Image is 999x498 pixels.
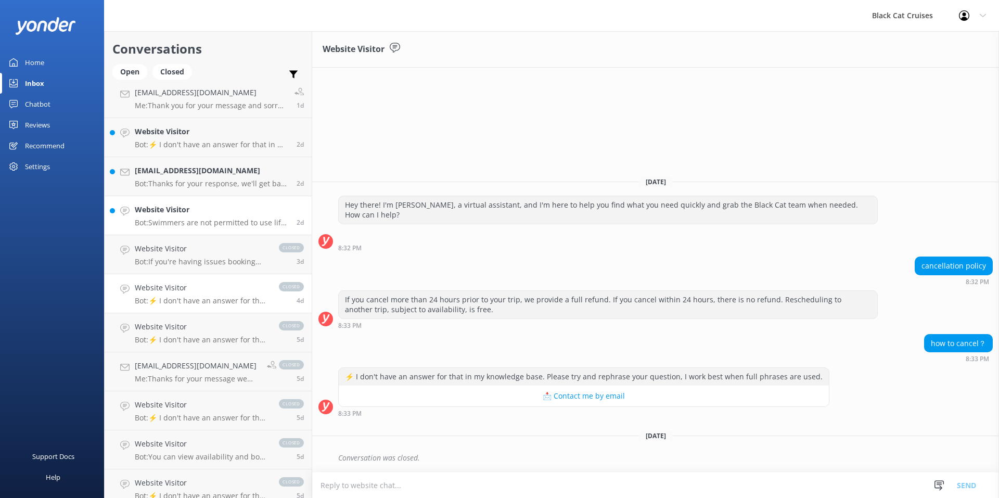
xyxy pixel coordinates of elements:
p: Bot: ⚡ I don't have an answer for that in my knowledge base. Please try and rephrase your questio... [135,296,268,305]
a: [EMAIL_ADDRESS][DOMAIN_NAME]Me:Thank you for your message and sorry we don't offer accommodation ... [105,79,312,118]
button: 📩 Contact me by email [339,386,829,406]
div: Support Docs [32,446,74,467]
div: Closed [152,64,192,80]
a: Website VisitorBot:⚡ I don't have an answer for that in my knowledge base. Please try and rephras... [105,313,312,352]
strong: 8:33 PM [338,411,362,417]
div: Help [46,467,60,488]
span: closed [279,477,304,487]
div: Chatbot [25,94,50,114]
h4: Website Visitor [135,438,268,450]
span: 11:28am 12-Aug-2025 (UTC +12:00) Pacific/Auckland [297,335,304,344]
div: ⚡ I don't have an answer for that in my knowledge base. Please try and rephrase your question, I ... [339,368,829,386]
div: Inbox [25,73,44,94]
a: Website VisitorBot:⚡ I don't have an answer for that in my knowledge base. Please try and rephras... [105,274,312,313]
span: 07:27pm 11-Aug-2025 (UTC +12:00) Pacific/Auckland [297,452,304,461]
span: [DATE] [639,177,672,186]
strong: 8:33 PM [338,323,362,329]
strong: 8:33 PM [966,356,989,362]
div: cancellation policy [915,257,992,275]
div: 08:33pm 12-Aug-2025 (UTC +12:00) Pacific/Auckland [924,355,993,362]
h4: Website Visitor [135,126,289,137]
div: Conversation was closed. [338,449,993,467]
div: Home [25,52,44,73]
span: closed [279,360,304,369]
a: Website VisitorBot:⚡ I don't have an answer for that in my knowledge base. Please try and rephras... [105,391,312,430]
span: 01:20am 12-Aug-2025 (UTC +12:00) Pacific/Auckland [297,413,304,422]
div: 08:33pm 12-Aug-2025 (UTC +12:00) Pacific/Auckland [338,410,829,417]
div: Recommend [25,135,65,156]
span: closed [279,243,304,252]
a: Website VisitorBot:You can view availability and book your tour online at [URL][DOMAIN_NAME]. If ... [105,430,312,469]
p: Bot: Swimmers are not permitted to use life jackets during the Swimming with Dolphins experience.... [135,218,289,227]
strong: 8:32 PM [966,279,989,285]
div: 2025-08-15T08:37:21.492 [318,449,993,467]
div: Settings [25,156,50,177]
a: Open [112,66,152,77]
h3: Website Visitor [323,43,385,56]
strong: 8:32 PM [338,245,362,251]
a: Website VisitorBot:⚡ I don't have an answer for that in my knowledge base. Please try and rephras... [105,118,312,157]
span: [DATE] [639,431,672,440]
span: closed [279,399,304,408]
span: 03:09pm 15-Aug-2025 (UTC +12:00) Pacific/Auckland [297,101,304,110]
h4: Website Visitor [135,477,268,489]
h4: Website Visitor [135,321,268,333]
p: Me: Thank you for your message and sorry we don't offer accommodation or have packages including ... [135,101,287,110]
span: closed [279,282,304,291]
div: Reviews [25,114,50,135]
span: 04:31pm 14-Aug-2025 (UTC +12:00) Pacific/Auckland [297,179,304,188]
span: 08:33pm 12-Aug-2025 (UTC +12:00) Pacific/Auckland [297,296,304,305]
p: Bot: Thanks for your response, we'll get back to you as soon as we can during opening hours. [135,179,289,188]
p: Bot: ⚡ I don't have an answer for that in my knowledge base. Please try and rephrase your questio... [135,413,268,423]
h4: Website Visitor [135,282,268,293]
span: 06:04am 15-Aug-2025 (UTC +12:00) Pacific/Auckland [297,140,304,149]
p: Bot: You can view availability and book your tour online at [URL][DOMAIN_NAME]. If you need to bo... [135,452,268,462]
a: [EMAIL_ADDRESS][DOMAIN_NAME]Me:Thanks for your message we have [PERSON_NAME]'s for sale to protec... [105,352,312,391]
div: 08:33pm 12-Aug-2025 (UTC +12:00) Pacific/Auckland [338,322,878,329]
div: Open [112,64,147,80]
a: [EMAIL_ADDRESS][DOMAIN_NAME]Bot:Thanks for your response, we'll get back to you as soon as we can... [105,157,312,196]
div: If you cancel more than 24 hours prior to your trip, we provide a full refund. If you cancel with... [339,291,877,318]
img: yonder-white-logo.png [16,17,75,34]
p: Bot: ⚡ I don't have an answer for that in my knowledge base. Please try and rephrase your questio... [135,140,289,149]
p: Bot: If you're having issues booking online, you can reach us on [PHONE_NUMBER] (Akaroa trips) or... [135,257,268,266]
a: Website VisitorBot:If you're having issues booking online, you can reach us on [PHONE_NUMBER] (Ak... [105,235,312,274]
span: closed [279,321,304,330]
div: 08:32pm 12-Aug-2025 (UTC +12:00) Pacific/Auckland [338,244,878,251]
p: Me: Thanks for your message we have [PERSON_NAME]'s for sale to protect passengers from the rain. [135,374,259,384]
div: Hey there! I'm [PERSON_NAME], a virtual assistant, and I'm here to help you find what you need qu... [339,196,877,224]
h4: Website Visitor [135,204,289,215]
h4: [EMAIL_ADDRESS][DOMAIN_NAME] [135,360,259,372]
span: 02:16pm 14-Aug-2025 (UTC +12:00) Pacific/Auckland [297,218,304,227]
a: Closed [152,66,197,77]
div: 08:32pm 12-Aug-2025 (UTC +12:00) Pacific/Auckland [915,278,993,285]
span: closed [279,438,304,448]
h4: Website Visitor [135,399,268,411]
p: Bot: ⚡ I don't have an answer for that in my knowledge base. Please try and rephrase your questio... [135,335,268,344]
h4: Website Visitor [135,243,268,254]
a: Website VisitorBot:Swimmers are not permitted to use life jackets during the Swimming with Dolphi... [105,196,312,235]
h4: [EMAIL_ADDRESS][DOMAIN_NAME] [135,165,289,176]
h4: [EMAIL_ADDRESS][DOMAIN_NAME] [135,87,287,98]
div: how to cancel？ [925,335,992,352]
span: 02:38pm 13-Aug-2025 (UTC +12:00) Pacific/Auckland [297,257,304,266]
h2: Conversations [112,39,304,59]
span: 09:53am 12-Aug-2025 (UTC +12:00) Pacific/Auckland [297,374,304,383]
